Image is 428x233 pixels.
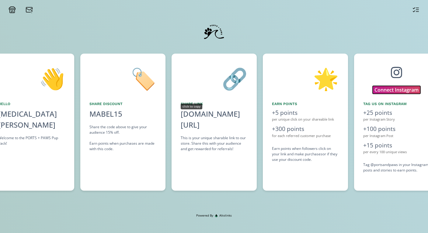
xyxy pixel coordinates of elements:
[272,133,339,139] div: for each referred customer purchase
[272,125,339,133] div: +300 points
[89,63,156,94] div: 🏷️
[272,146,339,162] div: Earn points when followers click on your link and make purchases or if they use your discount code .
[373,86,420,94] button: Connect Instagram
[89,101,156,107] div: Share Discount
[272,117,339,122] div: per unique click on your shareable link
[181,63,248,94] div: 🔗
[181,135,248,152] div: This is your unique sharable link to our store. Share this with your audience and get rewarded fo...
[203,20,225,43] img: 3tHQrn6uuTer
[89,108,122,119] div: MABEL15
[215,214,218,217] img: favicon-32x32.png
[181,101,248,107] div: Share Link
[89,124,156,152] div: Share the code above to give your audience 15% off. Earn points when purchases are made with this...
[272,63,339,94] div: 🌟
[272,101,339,107] div: Earn points
[272,108,339,117] div: +5 points
[196,213,213,218] span: Powered By
[219,213,232,218] span: Altolinks
[181,108,248,130] div: [DOMAIN_NAME][URL]
[181,104,202,109] div: click to copy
